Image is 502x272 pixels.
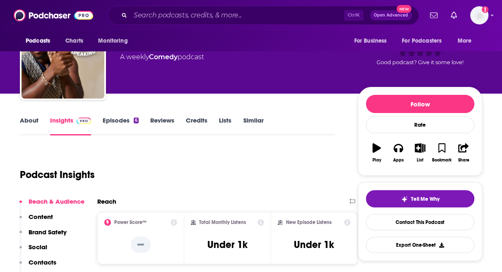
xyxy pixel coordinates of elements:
a: Charts [60,33,88,49]
button: Play [366,138,387,168]
div: Play [372,158,381,163]
button: Export One-Sheet [366,237,474,253]
div: Apps [393,158,404,163]
p: Contacts [29,258,56,266]
a: Show notifications dropdown [427,8,441,22]
img: tell me why sparkle [401,196,408,202]
button: tell me why sparkleTell Me Why [366,190,474,207]
a: About [20,116,38,135]
a: Similar [243,116,263,135]
span: Tell Me Why [411,196,440,202]
button: open menu [92,33,138,49]
div: Rate [366,116,474,133]
h2: Total Monthly Listens [199,219,246,225]
div: 6 [134,118,139,123]
span: Good podcast? Give it some love! [377,59,464,65]
button: Share [453,138,474,168]
div: Share [458,158,469,163]
button: open menu [452,33,482,49]
img: Podchaser Pro [77,118,91,124]
p: Reach & Audience [29,197,84,205]
button: Social [19,243,47,258]
img: Podchaser - Follow, Share and Rate Podcasts [14,7,93,23]
span: For Business [354,35,387,47]
div: List [417,158,423,163]
a: Comedy [149,53,178,61]
span: For Podcasters [402,35,442,47]
button: Content [19,213,53,228]
p: -- [131,236,151,253]
button: Reach & Audience [19,197,84,213]
button: List [409,138,431,168]
img: User Profile [470,6,488,24]
div: Search podcasts, credits, & more... [108,6,419,25]
div: Bookmark [432,158,452,163]
button: open menu [396,33,454,49]
a: Credits [186,116,207,135]
a: Lists [219,116,231,135]
button: Open AdvancedNew [370,10,412,20]
input: Search podcasts, credits, & more... [130,9,344,22]
button: Show profile menu [470,6,488,24]
h2: Power Score™ [114,219,147,225]
span: Monitoring [98,35,127,47]
a: Show notifications dropdown [447,8,460,22]
h3: Under 1k [294,238,334,251]
span: Podcasts [26,35,50,47]
button: open menu [20,33,61,49]
img: Comfortably Speaking [22,16,104,99]
span: Open Advanced [374,13,408,17]
a: Episodes6 [103,116,139,135]
div: A weekly podcast [120,52,204,62]
h1: Podcast Insights [20,168,95,181]
p: Content [29,213,53,221]
p: Social [29,243,47,251]
span: New [396,5,411,13]
h2: New Episode Listens [286,219,331,225]
button: Apps [387,138,409,168]
h3: Under 1k [207,238,247,251]
a: Reviews [150,116,174,135]
svg: Add a profile image [482,6,488,13]
button: Bookmark [431,138,452,168]
p: Brand Safety [29,228,67,236]
button: open menu [348,33,397,49]
a: Contact This Podcast [366,214,474,230]
span: More [458,35,472,47]
h2: Reach [97,197,116,205]
span: Ctrl K [344,10,363,21]
a: InsightsPodchaser Pro [50,116,91,135]
span: Charts [65,35,83,47]
button: Brand Safety [19,228,67,243]
button: Follow [366,95,474,113]
span: Logged in as Naomiumusic [470,6,488,24]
